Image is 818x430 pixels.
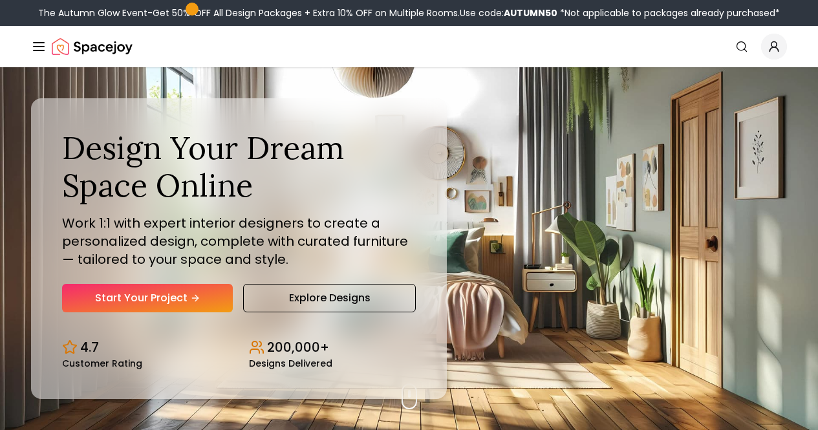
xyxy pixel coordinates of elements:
small: Customer Rating [62,359,142,368]
small: Designs Delivered [249,359,332,368]
b: AUTUMN50 [504,6,557,19]
div: Design stats [62,328,416,368]
span: Use code: [460,6,557,19]
img: Spacejoy Logo [52,34,133,59]
p: Work 1:1 with expert interior designers to create a personalized design, complete with curated fu... [62,214,416,268]
h1: Design Your Dream Space Online [62,129,416,204]
a: Start Your Project [62,284,233,312]
a: Spacejoy [52,34,133,59]
a: Explore Designs [243,284,415,312]
nav: Global [31,26,787,67]
span: *Not applicable to packages already purchased* [557,6,780,19]
p: 4.7 [80,338,99,356]
p: 200,000+ [267,338,329,356]
div: The Autumn Glow Event-Get 50% OFF All Design Packages + Extra 10% OFF on Multiple Rooms. [38,6,780,19]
